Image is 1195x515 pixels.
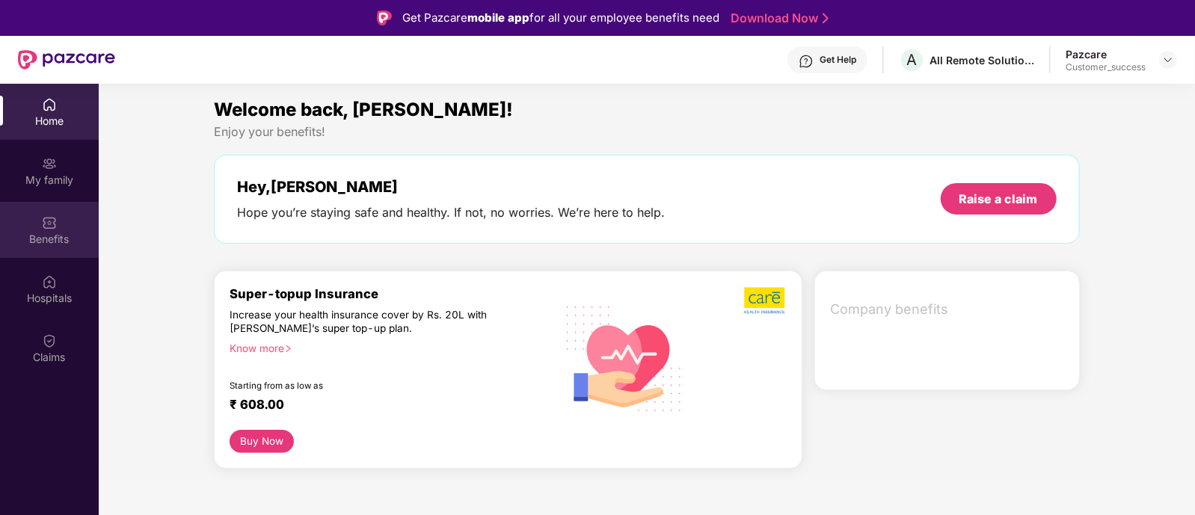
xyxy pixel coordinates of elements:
div: Starting from as low as [230,380,491,391]
img: svg+xml;base64,PHN2ZyBpZD0iRHJvcGRvd24tMzJ4MzIiIHhtbG5zPSJodHRwOi8vd3d3LnczLm9yZy8yMDAwL3N2ZyIgd2... [1162,54,1174,66]
img: svg+xml;base64,PHN2ZyBpZD0iSG9zcGl0YWxzIiB4bWxucz0iaHR0cDovL3d3dy53My5vcmcvMjAwMC9zdmciIHdpZHRoPS... [42,274,57,289]
div: Know more [230,342,545,352]
div: Super-topup Insurance [230,286,554,301]
span: Company benefits [830,299,1067,320]
span: Welcome back, [PERSON_NAME]! [214,99,513,120]
img: svg+xml;base64,PHN2ZyBpZD0iSGVscC0zMngzMiIgeG1sbnM9Imh0dHA6Ly93d3cudzMub3JnLzIwMDAvc3ZnIiB3aWR0aD... [799,54,814,69]
div: Company benefits [821,290,1079,329]
img: b5dec4f62d2307b9de63beb79f102df3.png [744,286,787,315]
div: Get Pazcare for all your employee benefits need [402,9,719,27]
div: Raise a claim [959,191,1038,207]
div: Get Help [820,54,856,66]
button: Buy Now [230,430,293,453]
div: Hope you’re staying safe and healthy. If not, no worries. We’re here to help. [237,205,665,221]
div: Customer_success [1066,61,1146,73]
img: New Pazcare Logo [18,50,115,70]
img: svg+xml;base64,PHN2ZyBpZD0iQmVuZWZpdHMiIHhtbG5zPSJodHRwOi8vd3d3LnczLm9yZy8yMDAwL3N2ZyIgd2lkdGg9Ij... [42,215,57,230]
div: Hey, [PERSON_NAME] [237,178,665,196]
div: All Remote Solutions Private Limited [930,53,1034,67]
div: Enjoy your benefits! [214,124,1079,140]
a: Download Now [731,10,824,26]
img: Logo [377,10,392,25]
img: svg+xml;base64,PHN2ZyBpZD0iQ2xhaW0iIHhtbG5zPSJodHRwOi8vd3d3LnczLm9yZy8yMDAwL3N2ZyIgd2lkdGg9IjIwIi... [42,333,57,348]
img: svg+xml;base64,PHN2ZyB4bWxucz0iaHR0cDovL3d3dy53My5vcmcvMjAwMC9zdmciIHhtbG5zOnhsaW5rPSJodHRwOi8vd3... [555,287,694,428]
img: Stroke [823,10,829,26]
div: Increase your health insurance cover by Rs. 20L with [PERSON_NAME]’s super top-up plan. [230,308,490,335]
img: svg+xml;base64,PHN2ZyB3aWR0aD0iMjAiIGhlaWdodD0iMjAiIHZpZXdCb3g9IjAgMCAyMCAyMCIgZmlsbD0ibm9uZSIgeG... [42,156,57,171]
div: Pazcare [1066,47,1146,61]
span: right [284,345,292,353]
div: ₹ 608.00 [230,397,539,415]
span: A [907,51,918,69]
strong: mobile app [467,10,529,25]
img: svg+xml;base64,PHN2ZyBpZD0iSG9tZSIgeG1sbnM9Imh0dHA6Ly93d3cudzMub3JnLzIwMDAvc3ZnIiB3aWR0aD0iMjAiIG... [42,97,57,112]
